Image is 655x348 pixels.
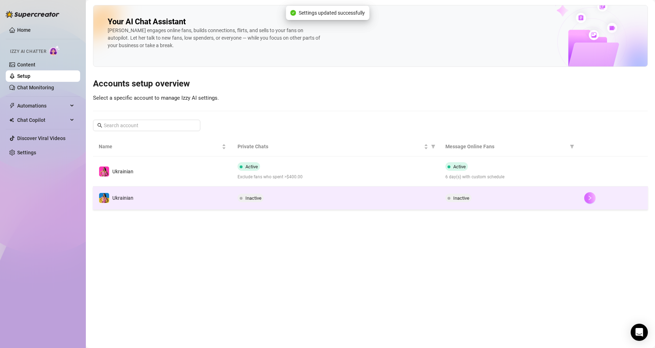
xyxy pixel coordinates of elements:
[99,166,109,177] img: Ukrainian
[112,195,133,201] span: Ukrainian
[93,78,648,90] h3: Accounts setup overview
[299,9,365,17] span: Settings updated successfully
[17,62,35,68] a: Content
[17,100,68,111] span: Automations
[431,144,435,149] span: filter
[97,123,102,128] span: search
[17,73,30,79] a: Setup
[587,195,592,200] span: right
[49,45,60,56] img: AI Chatter
[568,141,576,152] span: filter
[17,135,65,141] a: Discover Viral Videos
[6,11,59,18] img: logo-BBDzfeDw.svg
[93,95,219,101] span: Select a specific account to manage Izzy AI settings.
[631,324,648,341] div: Open Intercom Messenger
[9,103,15,109] span: thunderbolt
[290,10,296,16] span: check-circle
[10,48,46,55] span: Izzy AI Chatter
[17,150,36,155] a: Settings
[453,164,466,169] span: Active
[238,143,423,150] span: Private Chats
[245,164,258,169] span: Active
[17,27,31,33] a: Home
[108,17,186,27] h2: Your AI Chat Assistant
[445,143,567,150] span: Message Online Fans
[570,144,574,149] span: filter
[445,174,573,180] span: 6 day(s) with custom schedule
[104,121,190,129] input: Search account
[99,143,220,150] span: Name
[232,137,440,156] th: Private Chats
[17,85,54,90] a: Chat Monitoring
[430,141,437,152] span: filter
[584,192,596,204] button: right
[17,114,68,126] span: Chat Copilot
[99,193,109,203] img: Ukrainian
[245,195,261,201] span: Inactive
[108,27,322,49] div: [PERSON_NAME] engages online fans, builds connections, flirts, and sells to your fans on autopilo...
[453,195,469,201] span: Inactive
[112,169,133,174] span: Ukrainian
[238,174,434,180] span: Exclude fans who spent >$400.00
[9,118,14,123] img: Chat Copilot
[93,137,232,156] th: Name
